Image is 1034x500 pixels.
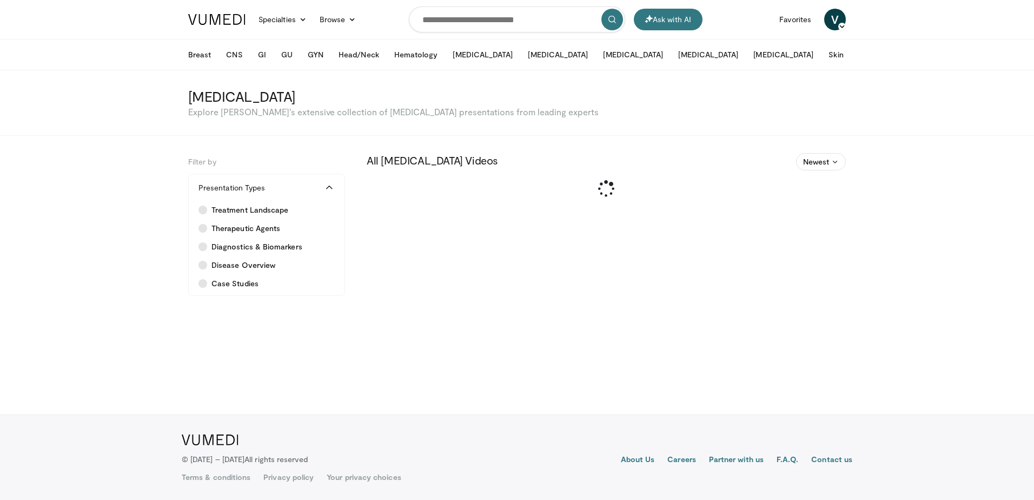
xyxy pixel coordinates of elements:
[263,472,314,483] a: Privacy policy
[252,9,313,30] a: Specialties
[409,6,625,32] input: Search topics, interventions
[388,44,445,65] button: Hematology
[211,260,275,271] span: Disease Overview
[188,14,246,25] img: VuMedi Logo
[188,153,345,167] h5: Filter by
[189,174,344,201] button: Presentation Types
[446,44,519,65] button: [MEDICAL_DATA]
[182,472,250,483] a: Terms & conditions
[211,205,288,215] span: Treatment Landscape
[188,106,846,118] p: Explore [PERSON_NAME]’s extensive collection of [MEDICAL_DATA] presentations from leading experts
[634,9,702,30] button: Ask with AI
[211,241,302,252] span: Diagnostics & Biomarkers
[367,153,846,167] h3: All [MEDICAL_DATA] Videos
[803,156,829,167] span: Newest
[182,435,238,445] img: VuMedi Logo
[182,454,308,465] p: © [DATE] – [DATE]
[188,88,846,105] h3: [MEDICAL_DATA]
[244,455,308,464] span: All rights reserved
[773,9,818,30] a: Favorites
[182,44,217,65] button: Breast
[777,454,798,467] a: F.A.Q.
[220,44,249,65] button: CNS
[596,44,670,65] button: [MEDICAL_DATA]
[747,44,820,65] button: [MEDICAL_DATA]
[211,223,280,234] span: Therapeutic Agents
[251,44,273,65] button: GI
[301,44,330,65] button: GYN
[327,472,401,483] a: Your privacy choices
[521,44,594,65] button: [MEDICAL_DATA]
[811,454,852,467] a: Contact us
[672,44,745,65] button: [MEDICAL_DATA]
[824,9,846,30] a: V
[667,454,696,467] a: Careers
[822,44,850,65] button: Skin
[275,44,299,65] button: GU
[709,454,764,467] a: Partner with us
[332,44,386,65] button: Head/Neck
[796,153,846,170] button: Newest
[621,454,655,467] a: About Us
[313,9,363,30] a: Browse
[211,278,258,289] span: Case Studies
